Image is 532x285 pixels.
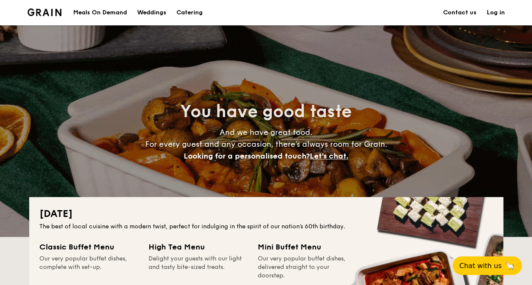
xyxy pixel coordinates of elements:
[310,151,348,161] span: Let's chat.
[505,261,515,271] span: 🦙
[258,255,357,280] div: Our very popular buffet dishes, delivered straight to your doorstep.
[39,207,493,221] h2: [DATE]
[149,241,248,253] div: High Tea Menu
[39,241,138,253] div: Classic Buffet Menu
[180,101,352,122] span: You have good taste
[459,262,502,270] span: Chat with us
[184,151,310,161] span: Looking for a personalised touch?
[452,256,522,275] button: Chat with us🦙
[39,222,493,231] div: The best of local cuisine with a modern twist, perfect for indulging in the spirit of our nation’...
[28,8,62,16] img: Grain
[39,255,138,280] div: Our very popular buffet dishes, complete with set-up.
[149,255,248,280] div: Delight your guests with our light and tasty bite-sized treats.
[258,241,357,253] div: Mini Buffet Menu
[28,8,62,16] a: Logotype
[145,128,387,161] span: And we have great food. For every guest and any occasion, there’s always room for Grain.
